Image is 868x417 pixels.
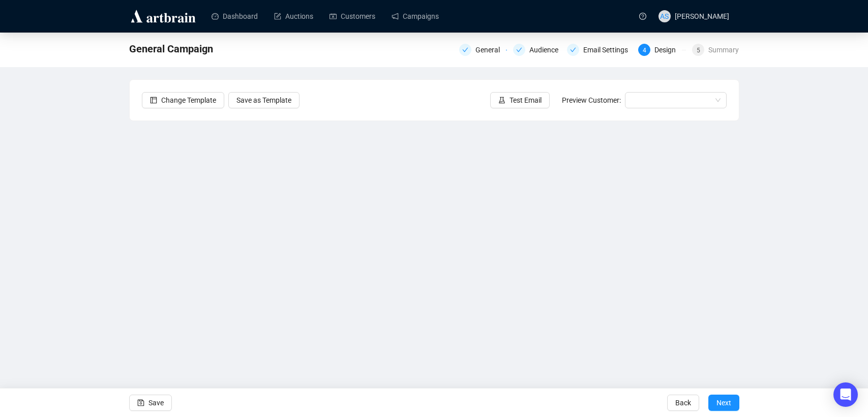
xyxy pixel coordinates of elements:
button: Change Template [142,92,224,108]
span: 5 [697,47,700,54]
span: layout [150,97,157,104]
span: Preview Customer: [562,96,621,104]
button: Test Email [490,92,550,108]
div: Open Intercom Messenger [833,382,858,407]
span: save [137,399,144,406]
span: 4 [643,47,646,54]
button: Save [129,395,172,411]
img: logo [129,8,197,24]
a: Customers [330,3,375,29]
span: AS [660,11,669,22]
button: Save as Template [228,92,300,108]
span: Save as Template [236,95,291,106]
span: Next [716,389,731,417]
span: Change Template [161,95,216,106]
div: 5Summary [692,44,739,56]
a: Auctions [274,3,313,29]
div: Email Settings [583,44,634,56]
div: Audience [529,44,564,56]
button: Back [667,395,699,411]
span: Test Email [510,95,542,106]
div: General [475,44,506,56]
span: check [516,47,522,53]
div: Summary [708,44,739,56]
span: check [462,47,468,53]
span: experiment [498,97,505,104]
span: [PERSON_NAME] [675,12,729,20]
span: Save [148,389,164,417]
a: Campaigns [392,3,439,29]
div: Design [654,44,682,56]
span: Back [675,389,691,417]
div: Email Settings [567,44,632,56]
span: question-circle [639,13,646,20]
div: General [459,44,507,56]
div: Audience [513,44,561,56]
span: General Campaign [129,41,213,57]
button: Next [708,395,739,411]
div: 4Design [638,44,686,56]
span: check [570,47,576,53]
a: Dashboard [212,3,258,29]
